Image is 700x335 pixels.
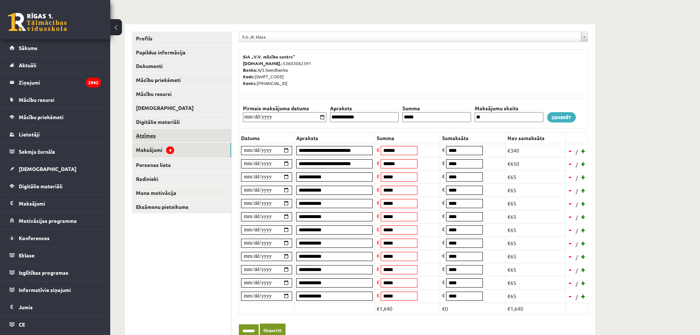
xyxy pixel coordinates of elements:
a: + [580,158,587,169]
a: - [567,224,574,235]
a: Mācību resursi [132,87,231,101]
span: € [442,213,445,219]
span: 4 [166,146,174,154]
a: Sekmju žurnāls [10,143,101,160]
a: Maksājumi [10,195,101,212]
span: Mācību priekšmeti [19,114,64,120]
td: €65 [506,170,566,183]
a: - [567,251,574,262]
b: Konts: [243,80,257,86]
span: € [377,252,380,259]
a: Sākums [10,39,101,56]
span: € [442,279,445,285]
th: Apraksts [294,132,375,144]
span: € [377,239,380,246]
a: - [567,198,574,209]
a: Radinieki [132,172,231,186]
span: / [575,161,579,168]
span: € [377,226,380,232]
a: - [567,238,574,249]
span: € [442,226,445,232]
a: + [580,264,587,275]
span: Sekmju žurnāls [19,148,55,155]
a: + [580,238,587,249]
span: Konferences [19,235,50,241]
th: Apraksts [328,104,401,112]
td: €340 [506,144,566,157]
span: Lietotāji [19,131,40,138]
a: - [567,211,574,222]
a: - [567,171,574,182]
span: CE [19,321,25,328]
a: Eksāmenu pieteikums [132,200,231,214]
a: - [567,264,574,275]
span: € [377,146,380,153]
a: - [567,158,574,169]
a: + [580,211,587,222]
td: €0 [440,303,506,314]
span: € [377,199,380,206]
td: €65 [506,289,566,303]
a: Informatīvie ziņojumi [10,281,101,298]
a: Profils [132,32,231,45]
a: CE [10,316,101,333]
a: 9.b JK klase [239,32,588,42]
td: €650 [506,157,566,170]
a: + [580,198,587,209]
span: [DEMOGRAPHIC_DATA] [19,165,76,172]
a: Maksājumi4 [132,143,231,158]
span: Eklase [19,252,35,259]
a: Aktuāli [10,57,101,74]
span: € [377,265,380,272]
td: €65 [506,210,566,223]
span: € [377,279,380,285]
a: Mācību priekšmeti [132,73,231,87]
a: Digitālie materiāli [10,178,101,195]
a: Ziņojumi2942 [10,74,101,91]
span: € [377,213,380,219]
span: / [575,200,579,208]
span: / [575,267,579,274]
td: €65 [506,236,566,250]
b: SIA „V.V. mācību centrs” [243,54,295,60]
td: €1,640 [506,303,566,314]
span: Aktuāli [19,62,36,68]
a: - [567,145,574,156]
a: + [580,171,587,182]
th: Nav samaksāts [506,132,566,144]
legend: Maksājumi [19,195,101,212]
a: Mācību resursi [10,91,101,108]
span: Digitālie materiāli [19,183,62,189]
a: Mana motivācija [132,186,231,200]
th: Pirmais maksājuma datums [241,104,328,112]
span: Sākums [19,44,37,51]
a: + [580,145,587,156]
a: Digitālie materiāli [132,115,231,129]
span: / [575,240,579,248]
span: € [377,173,380,179]
a: + [580,277,587,288]
a: - [567,185,574,196]
a: Personas lieta [132,158,231,172]
span: / [575,187,579,195]
td: €65 [506,197,566,210]
span: € [442,199,445,206]
th: Maksājumu skaits [473,104,545,112]
a: - [567,277,574,288]
a: [DEMOGRAPHIC_DATA] [10,160,101,177]
span: / [575,293,579,301]
a: + [580,185,587,196]
a: Atzīmes [132,129,231,142]
td: €65 [506,223,566,236]
span: € [442,292,445,299]
span: Motivācijas programma [19,217,77,224]
span: € [442,186,445,193]
th: Summa [375,132,440,144]
span: Informatīvie ziņojumi [19,286,71,293]
a: Motivācijas programma [10,212,101,229]
span: / [575,227,579,235]
a: Papildus informācija [132,46,231,59]
span: / [575,253,579,261]
td: €65 [506,250,566,263]
span: / [575,148,579,156]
